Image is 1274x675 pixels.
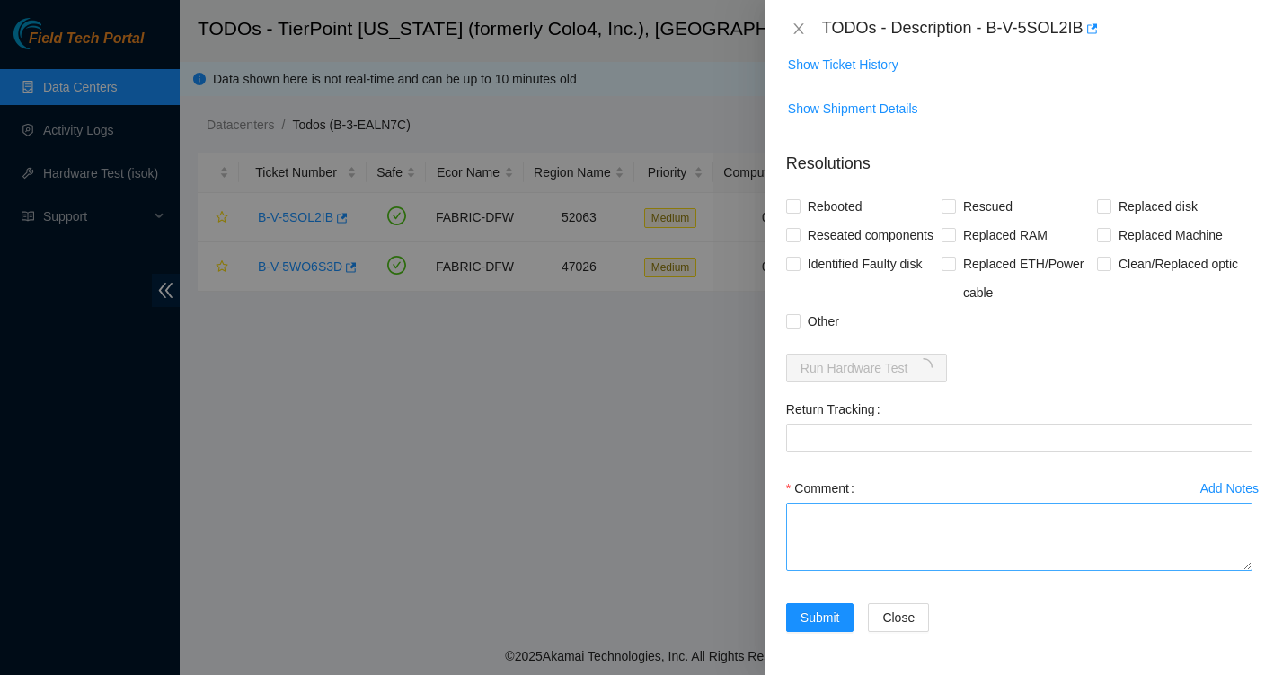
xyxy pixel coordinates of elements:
span: Close [882,608,915,627]
span: Rescued [956,192,1020,221]
label: Comment [786,474,862,503]
span: Show Ticket History [788,55,898,75]
button: Show Shipment Details [787,94,919,123]
div: TODOs - Description - B-V-5SOL2IB [822,14,1252,43]
span: Identified Faulty disk [801,250,930,278]
span: Clean/Replaced optic [1111,250,1245,278]
button: Show Ticket History [787,50,899,79]
div: Add Notes [1200,482,1259,495]
button: Close [868,603,929,632]
span: Replaced disk [1111,192,1205,221]
span: Replaced ETH/Power cable [956,250,1097,307]
textarea: Comment [786,503,1252,571]
span: Replaced Machine [1111,221,1230,250]
button: Run Hardware Testloading [786,354,948,382]
button: Submit [786,603,854,632]
span: Reseated components [801,221,941,250]
span: Show Shipment Details [788,99,918,118]
input: Return Tracking [786,424,1252,452]
span: Other [801,307,846,336]
span: close [792,22,806,36]
span: Replaced RAM [956,221,1055,250]
p: Resolutions [786,137,1252,176]
span: Submit [801,608,840,627]
label: Return Tracking [786,395,888,424]
button: Add Notes [1199,474,1260,503]
button: Close [786,21,811,38]
span: Rebooted [801,192,870,221]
